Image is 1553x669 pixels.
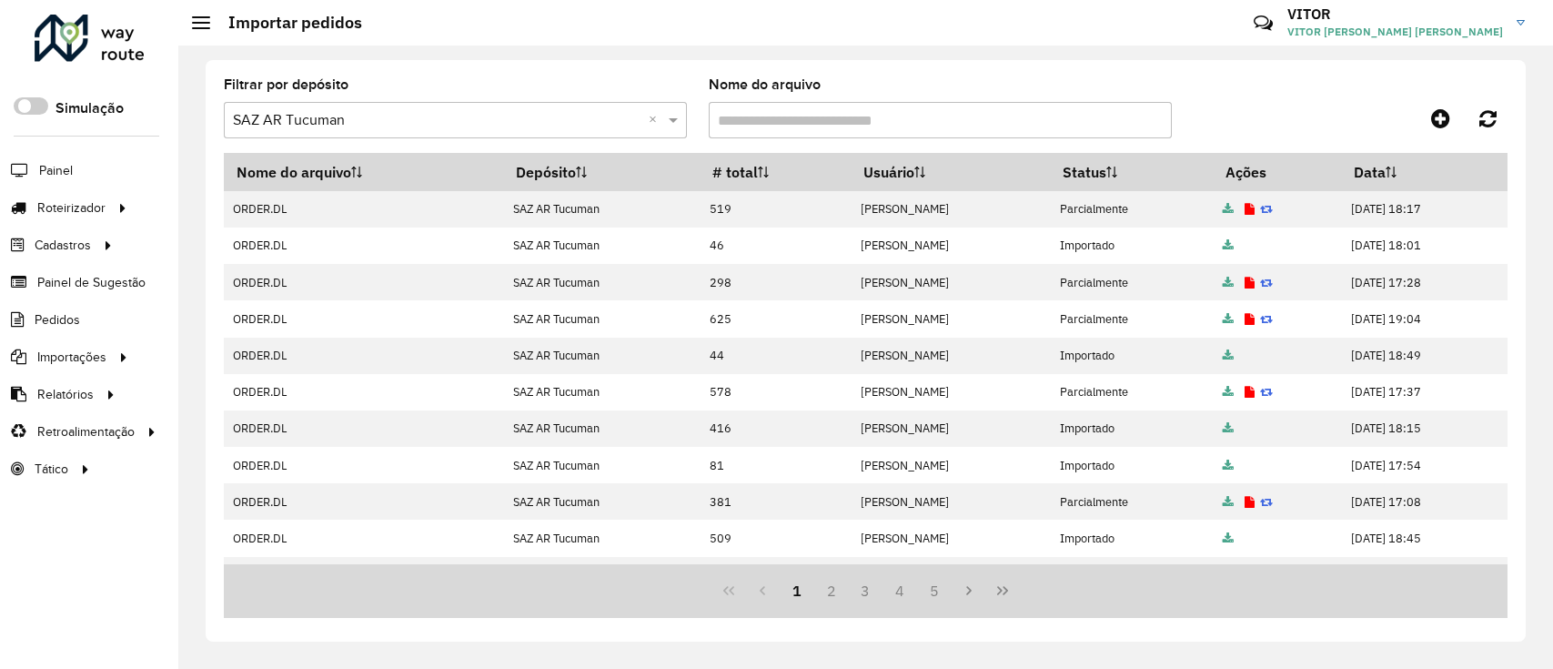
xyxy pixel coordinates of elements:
[503,411,700,447] td: SAZ AR Tucuman
[1341,338,1507,374] td: [DATE] 18:49
[1245,494,1255,510] a: Exibir log de erros
[55,97,124,119] label: Simulação
[851,447,1050,483] td: [PERSON_NAME]
[224,264,503,300] td: ORDER.DL
[851,264,1050,300] td: [PERSON_NAME]
[1223,311,1234,327] a: Arquivo completo
[1341,483,1507,520] td: [DATE] 17:08
[1051,483,1213,520] td: Parcialmente
[1260,494,1273,510] a: Reimportar
[224,153,503,191] th: Nome do arquivo
[503,483,700,520] td: SAZ AR Tucuman
[1223,238,1234,253] a: Arquivo completo
[952,573,986,608] button: Next Page
[1341,557,1507,593] td: [DATE] 18:34
[503,447,700,483] td: SAZ AR Tucuman
[851,191,1050,228] td: [PERSON_NAME]
[851,520,1050,556] td: [PERSON_NAME]
[210,13,362,33] h2: Importar pedidos
[1223,494,1234,510] a: Arquivo completo
[1051,191,1213,228] td: Parcialmente
[224,74,348,96] label: Filtrar por depósito
[1341,411,1507,447] td: [DATE] 18:15
[503,374,700,411] td: SAZ AR Tucuman
[851,483,1050,520] td: [PERSON_NAME]
[1341,191,1507,228] td: [DATE] 18:17
[700,483,851,520] td: 381
[503,191,700,228] td: SAZ AR Tucuman
[1051,228,1213,264] td: Importado
[851,153,1050,191] th: Usuário
[35,310,80,329] span: Pedidos
[1341,374,1507,411] td: [DATE] 17:37
[882,573,917,608] button: 4
[1223,458,1234,473] a: Arquivo completo
[224,483,503,520] td: ORDER.DL
[224,520,503,556] td: ORDER.DL
[700,520,851,556] td: 509
[851,557,1050,593] td: [PERSON_NAME]
[37,385,94,404] span: Relatórios
[709,74,821,96] label: Nome do arquivo
[700,300,851,337] td: 625
[37,348,106,367] span: Importações
[224,228,503,264] td: ORDER.DL
[224,300,503,337] td: ORDER.DL
[224,447,503,483] td: ORDER.DL
[224,411,503,447] td: ORDER.DL
[1051,411,1213,447] td: Importado
[780,573,814,608] button: 1
[700,411,851,447] td: 416
[1341,447,1507,483] td: [DATE] 17:54
[1223,421,1234,436] a: Arquivo completo
[851,228,1050,264] td: [PERSON_NAME]
[503,520,700,556] td: SAZ AR Tucuman
[1245,311,1255,327] a: Exibir log de erros
[503,557,700,593] td: SAZ AR Tucuman
[700,228,851,264] td: 46
[985,573,1020,608] button: Last Page
[1051,300,1213,337] td: Parcialmente
[849,573,883,608] button: 3
[224,374,503,411] td: ORDER.DL
[851,300,1050,337] td: [PERSON_NAME]
[1245,384,1255,400] a: Exibir log de erros
[1341,520,1507,556] td: [DATE] 18:45
[851,374,1050,411] td: [PERSON_NAME]
[1260,275,1273,290] a: Reimportar
[1051,557,1213,593] td: Importado
[1223,384,1234,400] a: Arquivo completo
[224,338,503,374] td: ORDER.DL
[700,447,851,483] td: 81
[1245,201,1255,217] a: Exibir log de erros
[35,236,91,255] span: Cadastros
[1051,520,1213,556] td: Importado
[1341,264,1507,300] td: [DATE] 17:28
[700,153,851,191] th: # total
[39,161,73,180] span: Painel
[1260,384,1273,400] a: Reimportar
[1341,300,1507,337] td: [DATE] 19:04
[37,273,146,292] span: Painel de Sugestão
[1051,153,1213,191] th: Status
[37,198,106,218] span: Roteirizador
[1287,24,1503,40] span: VITOR [PERSON_NAME] [PERSON_NAME]
[1223,531,1234,546] a: Arquivo completo
[224,191,503,228] td: ORDER.DL
[917,573,952,608] button: 5
[1260,311,1273,327] a: Reimportar
[37,422,135,441] span: Retroalimentação
[1287,5,1503,23] h3: VITOR
[503,338,700,374] td: SAZ AR Tucuman
[700,557,851,593] td: 41
[700,264,851,300] td: 298
[1213,153,1341,191] th: Ações
[1051,338,1213,374] td: Importado
[1341,153,1507,191] th: Data
[1245,275,1255,290] a: Exibir log de erros
[851,338,1050,374] td: [PERSON_NAME]
[503,264,700,300] td: SAZ AR Tucuman
[700,374,851,411] td: 578
[1051,264,1213,300] td: Parcialmente
[1341,228,1507,264] td: [DATE] 18:01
